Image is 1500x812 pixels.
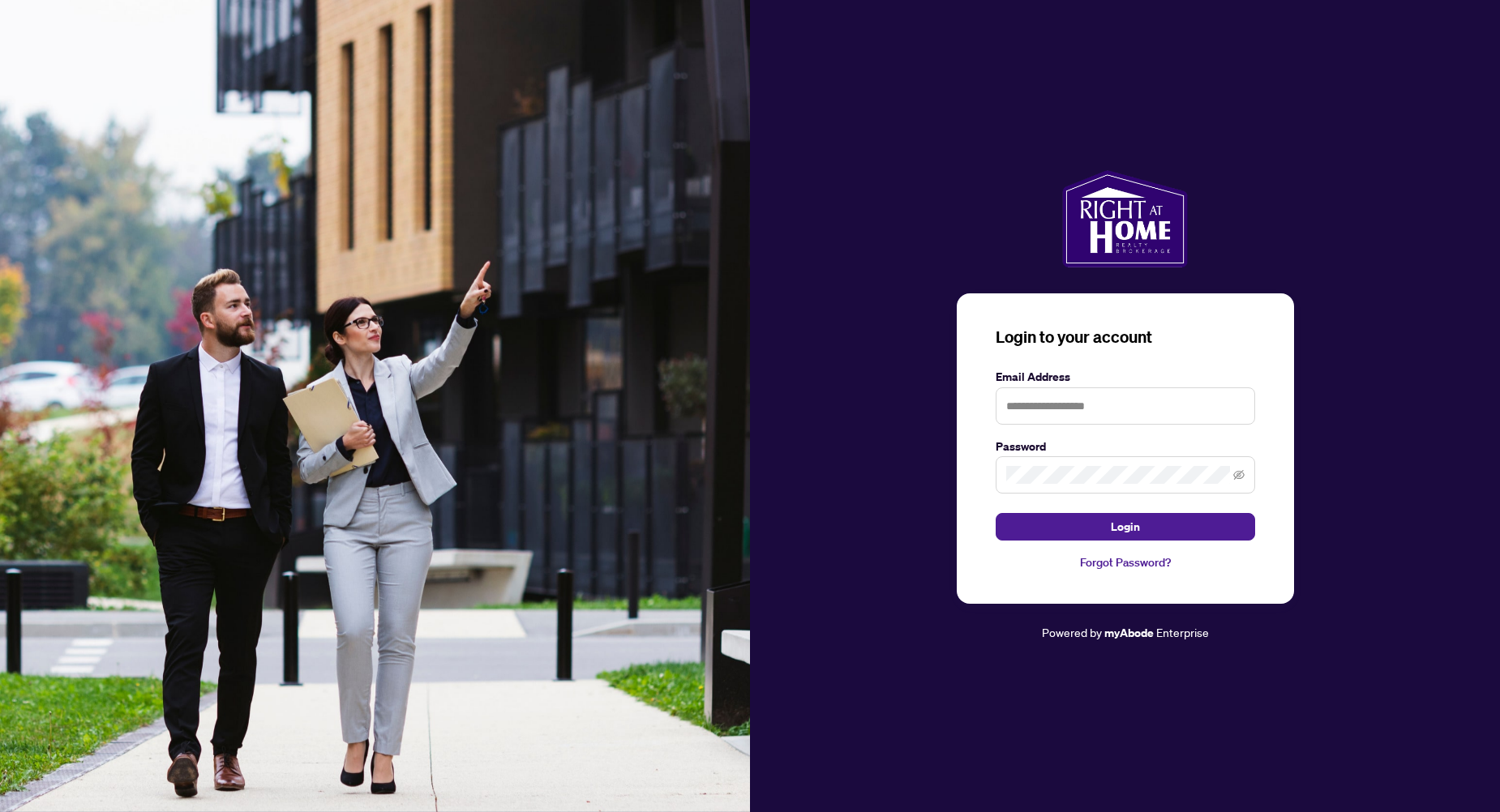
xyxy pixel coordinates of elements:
button: Login [996,513,1255,541]
span: Enterprise [1156,625,1209,639]
a: Forgot Password? [996,553,1255,571]
label: Email Address [996,368,1255,386]
span: Powered by [1042,625,1102,639]
label: Password [996,438,1255,455]
span: eye-invisible [1233,469,1245,481]
span: Login [1111,514,1140,540]
img: ma-logo [1062,170,1188,267]
a: myAbode [1104,624,1154,642]
h3: Login to your account [996,326,1255,348]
